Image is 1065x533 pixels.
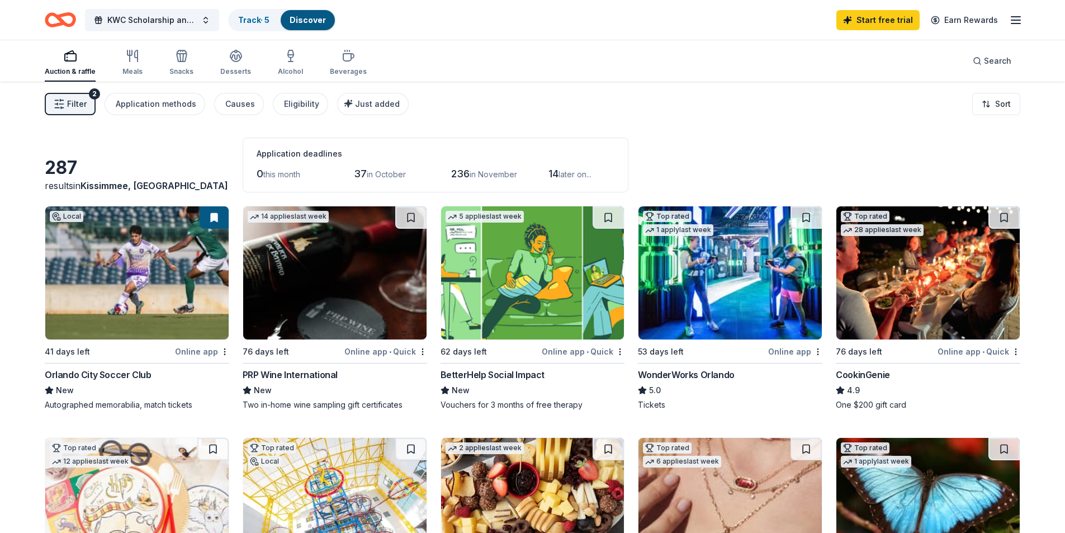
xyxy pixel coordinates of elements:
[337,93,409,115] button: Just added
[836,206,1020,339] img: Image for CookinGenie
[446,211,524,223] div: 5 applies last week
[355,99,400,109] span: Just added
[638,206,822,339] img: Image for WonderWorks Orlando
[638,206,822,411] a: Image for WonderWorks OrlandoTop rated1 applylast week53 days leftOnline appWonderWorks Orlando5....
[441,368,545,381] div: BetterHelp Social Impact
[45,45,96,82] button: Auction & raffle
[243,368,338,381] div: PRP Wine International
[964,50,1020,72] button: Search
[50,211,83,222] div: Local
[441,345,487,359] div: 62 days left
[841,224,924,236] div: 28 applies last week
[67,97,87,111] span: Filter
[330,45,367,82] button: Beverages
[122,67,143,76] div: Meals
[847,384,860,397] span: 4.9
[45,179,229,192] div: results
[273,93,328,115] button: Eligibility
[836,399,1020,411] div: One $200 gift card
[836,10,920,30] a: Start free trial
[924,10,1005,30] a: Earn Rewards
[354,168,367,180] span: 37
[116,97,196,111] div: Application methods
[972,93,1020,115] button: Sort
[278,45,303,82] button: Alcohol
[169,45,193,82] button: Snacks
[45,206,229,411] a: Image for Orlando City Soccer ClubLocal41 days leftOnline appOrlando City Soccer ClubNewAutograph...
[638,345,684,359] div: 53 days left
[45,206,229,339] img: Image for Orlando City Soccer Club
[451,168,470,180] span: 236
[220,45,251,82] button: Desserts
[984,54,1011,68] span: Search
[344,345,427,359] div: Online app Quick
[248,456,281,467] div: Local
[638,399,822,411] div: Tickets
[257,168,263,180] span: 0
[841,211,889,222] div: Top rated
[238,15,269,25] a: Track· 5
[45,7,76,33] a: Home
[441,399,625,411] div: Vouchers for 3 months of free therapy
[122,45,143,82] button: Meals
[330,67,367,76] div: Beverages
[243,206,427,411] a: Image for PRP Wine International14 applieslast week76 days leftOnline app•QuickPRP Wine Internati...
[836,368,890,381] div: CookinGenie
[836,206,1020,411] a: Image for CookinGenieTop rated28 applieslast week76 days leftOnline app•QuickCookinGenie4.9One $2...
[85,9,219,31] button: KWC Scholarship and Community Donations
[45,93,96,115] button: Filter2
[290,15,326,25] a: Discover
[107,13,197,27] span: KWC Scholarship and Community Donations
[643,211,692,222] div: Top rated
[56,384,74,397] span: New
[81,180,228,191] span: Kissimmee, [GEOGRAPHIC_DATA]
[995,97,1011,111] span: Sort
[643,456,721,468] div: 6 applies last week
[243,345,289,359] div: 76 days left
[367,169,406,179] span: in October
[278,67,303,76] div: Alcohol
[45,67,96,76] div: Auction & raffle
[175,345,229,359] div: Online app
[643,224,713,236] div: 1 apply last week
[50,456,131,468] div: 12 applies last week
[45,399,229,411] div: Autographed memorabilia, match tickets
[441,206,625,411] a: Image for BetterHelp Social Impact5 applieslast week62 days leftOnline app•QuickBetterHelp Social...
[938,345,1020,359] div: Online app Quick
[542,345,624,359] div: Online app Quick
[446,442,524,454] div: 2 applies last week
[214,93,264,115] button: Causes
[841,456,911,468] div: 1 apply last week
[257,147,614,161] div: Application deadlines
[45,157,229,179] div: 287
[45,345,90,359] div: 41 days left
[225,97,255,111] div: Causes
[836,345,882,359] div: 76 days left
[243,206,427,339] img: Image for PRP Wine International
[228,9,336,31] button: Track· 5Discover
[441,206,624,339] img: Image for BetterHelp Social Impact
[248,442,296,454] div: Top rated
[558,169,591,179] span: later on...
[73,180,228,191] span: in
[452,384,470,397] span: New
[768,345,822,359] div: Online app
[220,67,251,76] div: Desserts
[841,442,889,454] div: Top rated
[105,93,205,115] button: Application methods
[50,442,98,454] div: Top rated
[638,368,734,381] div: WonderWorks Orlando
[470,169,517,179] span: in November
[982,347,984,356] span: •
[284,97,319,111] div: Eligibility
[89,88,100,100] div: 2
[586,347,589,356] span: •
[254,384,272,397] span: New
[548,168,558,180] span: 14
[389,347,391,356] span: •
[649,384,661,397] span: 5.0
[263,169,300,179] span: this month
[643,442,692,454] div: Top rated
[169,67,193,76] div: Snacks
[248,211,329,223] div: 14 applies last week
